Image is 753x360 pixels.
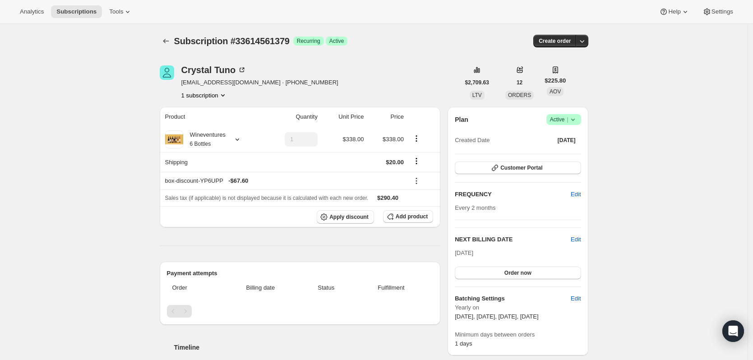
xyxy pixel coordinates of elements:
span: [DATE], [DATE], [DATE], [DATE] [455,313,538,320]
span: Created Date [455,136,490,145]
span: [DATE] [455,249,473,256]
button: Edit [565,291,586,306]
span: LTV [472,92,482,98]
button: Product actions [181,91,227,100]
span: Edit [571,190,581,199]
span: $2,709.63 [465,79,489,86]
th: Order [167,278,221,298]
button: Edit [571,235,581,244]
span: Yearly on [455,303,581,312]
span: | [567,116,568,123]
button: Create order [533,35,576,47]
nav: Pagination [167,305,434,318]
h6: Batching Settings [455,294,571,303]
button: Product actions [409,134,424,143]
span: 1 days [455,340,472,347]
span: $290.40 [377,194,398,201]
span: Active [550,115,577,124]
button: 12 [511,76,528,89]
h2: Timeline [174,343,441,352]
th: Unit Price [320,107,367,127]
small: 6 Bottles [190,141,211,147]
span: [DATE] [558,137,576,144]
span: Apply discount [329,213,369,221]
button: [DATE] [552,134,581,147]
span: Recurring [297,37,320,45]
h2: NEXT BILLING DATE [455,235,571,244]
button: Order now [455,267,581,279]
button: Analytics [14,5,49,18]
h2: Plan [455,115,468,124]
span: Order now [504,269,531,277]
span: Create order [539,37,571,45]
span: $338.00 [383,136,404,143]
span: Analytics [20,8,44,15]
span: Minimum days between orders [455,330,581,339]
button: Shipping actions [409,156,424,166]
th: Quantity [263,107,320,127]
span: Add product [396,213,428,220]
span: Status [303,283,349,292]
th: Shipping [160,152,263,172]
button: Subscriptions [160,35,172,47]
span: Tools [109,8,123,15]
button: Settings [697,5,739,18]
div: box-discount-YP6UPP [165,176,404,185]
button: $2,709.63 [460,76,494,89]
div: Crystal Tuno [181,65,247,74]
span: ORDERS [508,92,531,98]
span: Edit [571,294,581,303]
span: $20.00 [386,159,404,166]
span: Active [329,37,344,45]
span: Subscription #33614561379 [174,36,290,46]
span: - $67.60 [228,176,248,185]
button: Edit [565,187,586,202]
span: Fulfillment [355,283,428,292]
button: Apply discount [317,210,374,224]
span: Help [668,8,680,15]
th: Product [160,107,263,127]
span: 12 [517,79,522,86]
h2: Payment attempts [167,269,434,278]
span: Billing date [223,283,298,292]
th: Price [367,107,407,127]
h2: FREQUENCY [455,190,571,199]
span: [EMAIL_ADDRESS][DOMAIN_NAME] · [PHONE_NUMBER] [181,78,338,87]
div: Wineventures [183,130,226,148]
button: Customer Portal [455,162,581,174]
button: Tools [104,5,138,18]
div: Open Intercom Messenger [722,320,744,342]
span: AOV [550,88,561,95]
button: Subscriptions [51,5,102,18]
span: Every 2 months [455,204,495,211]
span: Customer Portal [500,164,542,171]
button: Add product [383,210,433,223]
span: Crystal Tuno [160,65,174,80]
span: Settings [711,8,733,15]
span: Sales tax (if applicable) is not displayed because it is calculated with each new order. [165,195,369,201]
span: $338.00 [343,136,364,143]
span: Subscriptions [56,8,97,15]
span: $225.80 [545,76,566,85]
button: Help [654,5,695,18]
